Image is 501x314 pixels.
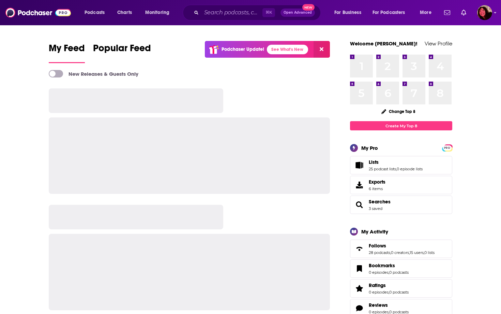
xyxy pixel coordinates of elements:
button: Show profile menu [477,5,492,20]
a: Create My Top 8 [350,121,452,130]
div: My Pro [361,145,378,151]
span: Exports [369,179,385,185]
div: Search podcasts, credits, & more... [189,5,327,20]
a: Bookmarks [369,262,409,269]
a: View Profile [425,40,452,47]
a: Follows [369,243,435,249]
span: Ratings [350,279,452,298]
span: Popular Feed [93,42,151,58]
a: 15 users [410,250,424,255]
a: Reviews [352,303,366,313]
span: , [409,250,410,255]
a: 3 saved [369,206,382,211]
span: More [420,8,431,17]
a: 0 podcasts [389,270,409,275]
a: 0 creators [391,250,409,255]
button: Open AdvancedNew [280,9,315,17]
a: Reviews [369,302,409,308]
span: Monitoring [145,8,169,17]
a: Lists [352,160,366,170]
a: My Feed [49,42,85,63]
p: Podchaser Update! [222,46,264,52]
span: ⌘ K [262,8,275,17]
span: Follows [350,240,452,258]
a: Exports [350,176,452,194]
a: 0 lists [424,250,435,255]
a: 0 episodes [369,270,389,275]
button: open menu [368,7,415,18]
span: Open Advanced [284,11,312,14]
div: My Activity [361,228,388,235]
span: 6 items [369,186,385,191]
button: open menu [80,7,113,18]
span: Searches [350,196,452,214]
img: User Profile [477,5,492,20]
a: Show notifications dropdown [458,7,469,18]
span: Lists [350,156,452,174]
span: Charts [117,8,132,17]
a: Ratings [369,282,409,288]
a: Follows [352,244,366,254]
span: Lists [369,159,379,165]
a: See What's New [267,45,308,54]
span: New [302,4,315,11]
a: 0 episode lists [397,167,423,171]
a: Searches [369,199,391,205]
span: Bookmarks [369,262,395,269]
a: 0 episodes [369,290,389,295]
span: Follows [369,243,386,249]
a: 25 podcast lists [369,167,396,171]
span: For Podcasters [373,8,405,17]
a: Bookmarks [352,264,366,273]
a: Welcome [PERSON_NAME]! [350,40,417,47]
a: Charts [113,7,136,18]
span: Ratings [369,282,386,288]
a: PRO [443,145,451,150]
input: Search podcasts, credits, & more... [201,7,262,18]
a: Show notifications dropdown [441,7,453,18]
span: For Business [334,8,361,17]
a: Popular Feed [93,42,151,63]
a: 0 podcasts [389,290,409,295]
span: , [390,250,391,255]
button: open menu [330,7,370,18]
span: My Feed [49,42,85,58]
a: 28 podcasts [369,250,390,255]
span: Exports [352,180,366,190]
span: , [396,167,397,171]
img: Podchaser - Follow, Share and Rate Podcasts [5,6,71,19]
a: New Releases & Guests Only [49,70,138,77]
a: Ratings [352,284,366,293]
span: Bookmarks [350,259,452,278]
button: open menu [415,7,440,18]
button: Change Top 8 [377,107,420,116]
span: Podcasts [85,8,105,17]
span: Reviews [369,302,388,308]
a: Lists [369,159,423,165]
a: Searches [352,200,366,210]
button: open menu [140,7,178,18]
span: Logged in as Kathryn-Musilek [477,5,492,20]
